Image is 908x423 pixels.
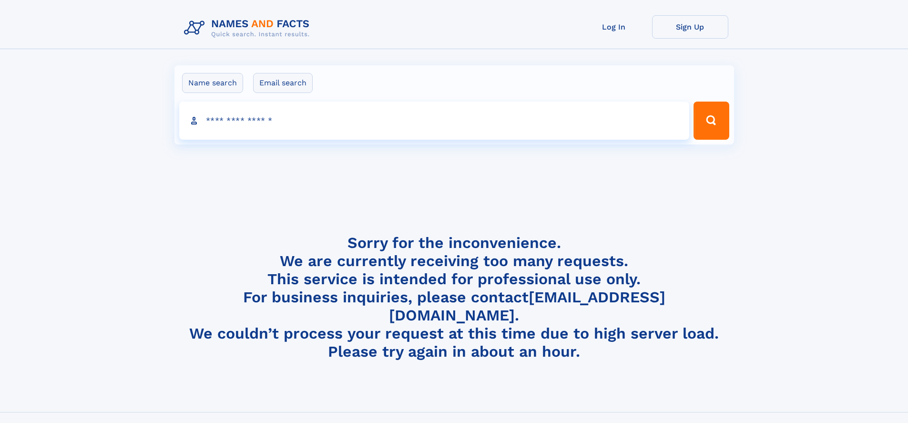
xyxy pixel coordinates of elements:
[652,15,728,39] a: Sign Up
[389,288,665,324] a: [EMAIL_ADDRESS][DOMAIN_NAME]
[182,73,243,93] label: Name search
[180,15,317,41] img: Logo Names and Facts
[253,73,313,93] label: Email search
[694,102,729,140] button: Search Button
[179,102,690,140] input: search input
[576,15,652,39] a: Log In
[180,234,728,361] h4: Sorry for the inconvenience. We are currently receiving too many requests. This service is intend...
